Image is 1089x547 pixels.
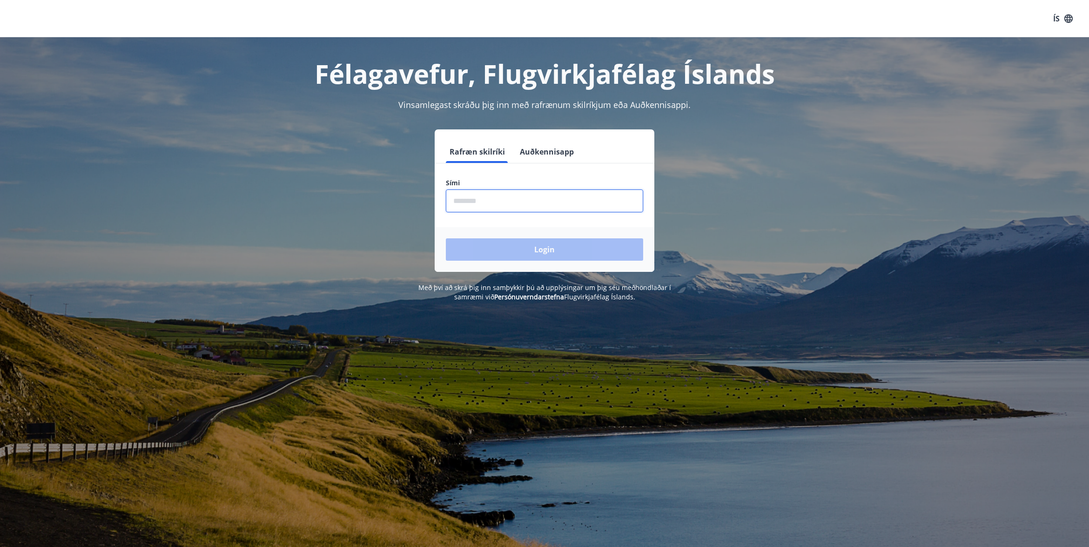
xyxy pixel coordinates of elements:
[221,56,868,91] h1: Félagavefur, Flugvirkjafélag Íslands
[398,99,691,110] span: Vinsamlegast skráðu þig inn með rafrænum skilríkjum eða Auðkennisappi.
[1048,10,1078,27] button: ÍS
[516,141,578,163] button: Auðkennisapp
[446,141,509,163] button: Rafræn skilríki
[418,283,671,301] span: Með því að skrá þig inn samþykkir þú að upplýsingar um þig séu meðhöndlaðar í samræmi við Flugvir...
[494,292,564,301] a: Persónuverndarstefna
[446,178,643,188] label: Sími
